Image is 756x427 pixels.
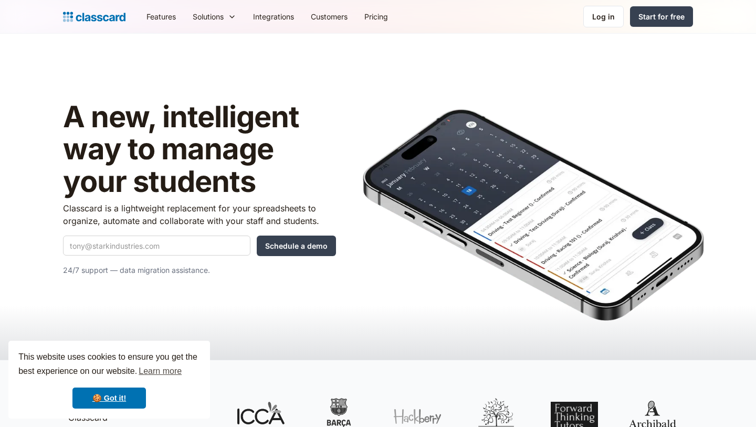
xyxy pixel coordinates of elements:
[72,388,146,409] a: dismiss cookie message
[193,11,224,22] div: Solutions
[592,11,615,22] div: Log in
[63,202,336,227] p: Classcard is a lightweight replacement for your spreadsheets to organize, automate and collaborat...
[302,5,356,28] a: Customers
[18,351,200,379] span: This website uses cookies to ensure you get the best experience on our website.
[356,5,396,28] a: Pricing
[63,9,125,24] a: Logo
[245,5,302,28] a: Integrations
[257,236,336,256] input: Schedule a demo
[630,6,693,27] a: Start for free
[138,5,184,28] a: Features
[63,264,336,277] p: 24/7 support — data migration assistance.
[63,236,250,256] input: tony@starkindustries.com
[137,363,183,379] a: learn more about cookies
[63,236,336,256] form: Quick Demo Form
[184,5,245,28] div: Solutions
[8,341,210,419] div: cookieconsent
[63,101,336,198] h1: A new, intelligent way to manage your students
[583,6,624,27] a: Log in
[638,11,685,22] div: Start for free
